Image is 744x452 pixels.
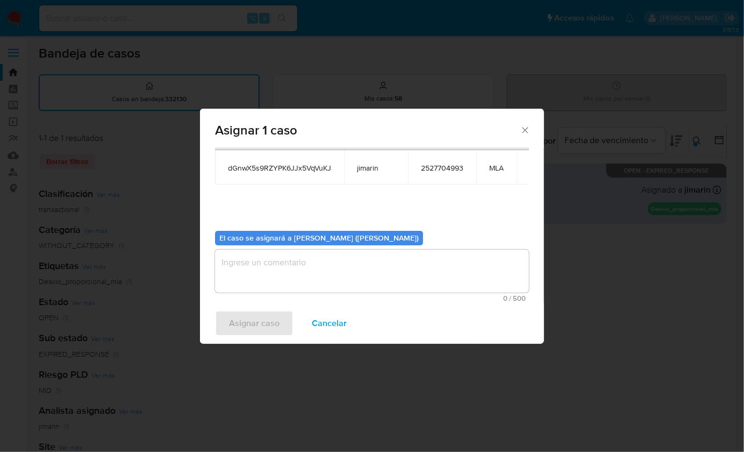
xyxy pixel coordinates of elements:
span: dGnwX5s9RZYPK6JJx5VqVuKJ [228,163,331,173]
span: MLA [489,163,504,173]
span: Máximo 500 caracteres [218,295,526,302]
span: Asignar 1 caso [215,124,520,137]
span: jimarin [357,163,395,173]
b: El caso se asignará a [PERSON_NAME] ([PERSON_NAME]) [219,232,419,243]
span: Cancelar [312,312,347,335]
div: assign-modal [200,109,544,344]
button: Cerrar ventana [520,125,530,135]
button: Cancelar [298,310,361,336]
span: 2527704993 [421,163,463,173]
